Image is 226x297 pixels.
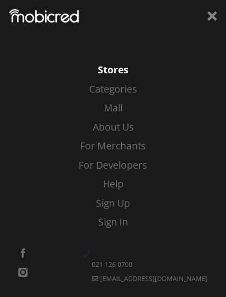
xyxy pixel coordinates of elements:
[83,259,217,269] a: 021 126 0700
[7,177,219,192] a: Help
[7,215,219,230] a: Sign In
[9,9,79,23] img: Mobicred
[7,158,219,173] a: For Developers
[7,82,219,97] a: Categories
[7,139,219,154] a: For Merchants
[7,63,219,77] a: Stores
[7,120,219,135] a: About Us
[7,101,219,115] a: Mall
[7,196,219,211] a: Sign Up
[83,274,217,283] a: [EMAIL_ADDRESS][DOMAIN_NAME]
